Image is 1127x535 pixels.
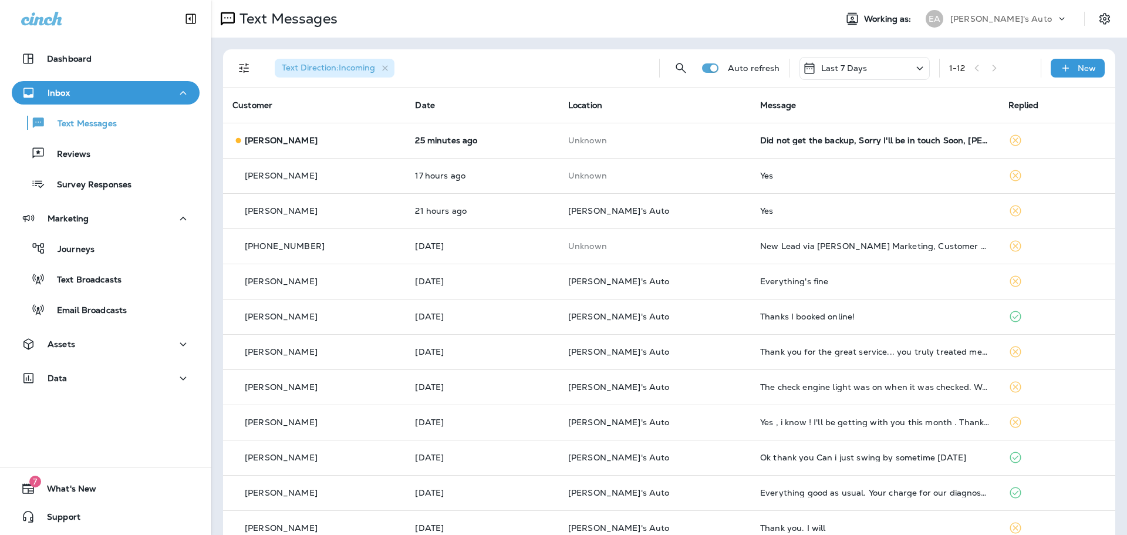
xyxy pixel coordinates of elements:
p: [PERSON_NAME] [245,418,318,427]
div: Yes [760,206,989,216]
button: Collapse Sidebar [174,7,207,31]
button: Survey Responses [12,171,200,196]
div: Ok thank you Can i just swing by sometime tomorrow [760,453,989,462]
span: What's New [35,484,96,498]
button: Support [12,505,200,529]
p: [PERSON_NAME] [245,382,318,392]
button: Text Messages [12,110,200,135]
div: Yes , i know ! I'll be getting with you this month . Thank's [760,418,989,427]
span: Support [35,512,80,526]
p: Text Broadcasts [45,275,122,286]
p: Text Messages [46,119,117,130]
p: Oct 3, 2025 10:55 AM [415,312,549,321]
p: [PHONE_NUMBER] [245,241,325,251]
button: Reviews [12,141,200,166]
span: [PERSON_NAME]'s Auto [568,311,670,322]
button: Journeys [12,236,200,261]
span: Replied [1008,100,1039,110]
div: EA [926,10,943,28]
span: [PERSON_NAME]'s Auto [568,487,670,498]
div: New Lead via Merrick Marketing, Customer Name: Lauren, Contact info: Masked phone number availabl... [760,241,989,251]
p: Dashboard [47,54,92,63]
div: Thank you for the great service... you truly treated me well..... also please thank Kylie for her... [760,347,989,356]
p: New [1078,63,1096,73]
div: 1 - 12 [949,63,966,73]
button: Filters [232,56,256,80]
span: [PERSON_NAME]'s Auto [568,382,670,392]
button: Assets [12,332,200,356]
span: [PERSON_NAME]'s Auto [568,417,670,428]
p: Oct 1, 2025 02:00 PM [415,453,549,462]
span: [PERSON_NAME]'s Auto [568,276,670,287]
span: Text Direction : Incoming [282,62,375,73]
p: [PERSON_NAME] [245,277,318,286]
p: This customer does not have a last location and the phone number they messaged is not assigned to... [568,241,741,251]
p: Oct 1, 2025 05:40 PM [415,347,549,356]
p: Survey Responses [45,180,131,191]
div: Did not get the backup, Sorry I'll be in touch Soon, Dan Szymanski. [760,136,989,145]
p: [PERSON_NAME] [245,523,318,533]
span: Customer [232,100,272,110]
div: Everything good as usual. Your charge for our diagnostic service was very reasonable-can't thank ... [760,488,989,497]
span: [PERSON_NAME]'s Auto [568,523,670,533]
div: Everything's fine [760,277,989,286]
p: Journeys [46,244,95,255]
button: Inbox [12,81,200,105]
button: Text Broadcasts [12,267,200,291]
p: [PERSON_NAME] [245,136,318,145]
p: Auto refresh [728,63,780,73]
span: Working as: [864,14,914,24]
p: Oct 5, 2025 11:11 AM [415,206,549,216]
span: [PERSON_NAME]'s Auto [568,206,670,216]
p: [PERSON_NAME]'s Auto [950,14,1052,23]
p: Oct 4, 2025 04:08 PM [415,241,549,251]
p: Oct 1, 2025 01:18 PM [415,488,549,497]
div: Text Direction:Incoming [275,59,394,78]
p: Email Broadcasts [45,305,127,317]
button: Data [12,366,200,390]
p: Oct 5, 2025 03:41 PM [415,171,549,180]
p: Last 7 Days [821,63,868,73]
button: 7What's New [12,477,200,500]
button: Dashboard [12,47,200,70]
p: Assets [48,339,75,349]
button: Search Messages [669,56,693,80]
span: Date [415,100,435,110]
div: The check engine light was on when it was checked. We were told there was no reason for it to be ... [760,382,989,392]
p: Oct 3, 2025 01:07 PM [415,277,549,286]
p: Marketing [48,214,89,223]
div: Yes [760,171,989,180]
button: Email Broadcasts [12,297,200,322]
button: Settings [1094,8,1115,29]
p: [PERSON_NAME] [245,347,318,356]
p: [PERSON_NAME] [245,206,318,216]
div: Thanks I booked online! [760,312,989,321]
p: This customer does not have a last location and the phone number they messaged is not assigned to... [568,136,741,145]
div: Thank you. I will [760,523,989,533]
p: Data [48,374,68,383]
p: [PERSON_NAME] [245,171,318,180]
p: [PERSON_NAME] [245,488,318,497]
p: Reviews [45,149,90,160]
p: Text Messages [235,10,338,28]
p: Sep 30, 2025 11:38 AM [415,523,549,533]
p: Oct 6, 2025 08:44 AM [415,136,549,145]
span: 7 [29,476,41,487]
span: Location [568,100,602,110]
p: This customer does not have a last location and the phone number they messaged is not assigned to... [568,171,741,180]
span: [PERSON_NAME]'s Auto [568,346,670,357]
p: Oct 1, 2025 02:54 PM [415,418,549,427]
button: Marketing [12,207,200,230]
span: Message [760,100,796,110]
p: [PERSON_NAME] [245,453,318,462]
p: Inbox [48,88,70,97]
p: Oct 1, 2025 04:53 PM [415,382,549,392]
span: [PERSON_NAME]'s Auto [568,452,670,463]
p: [PERSON_NAME] [245,312,318,321]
